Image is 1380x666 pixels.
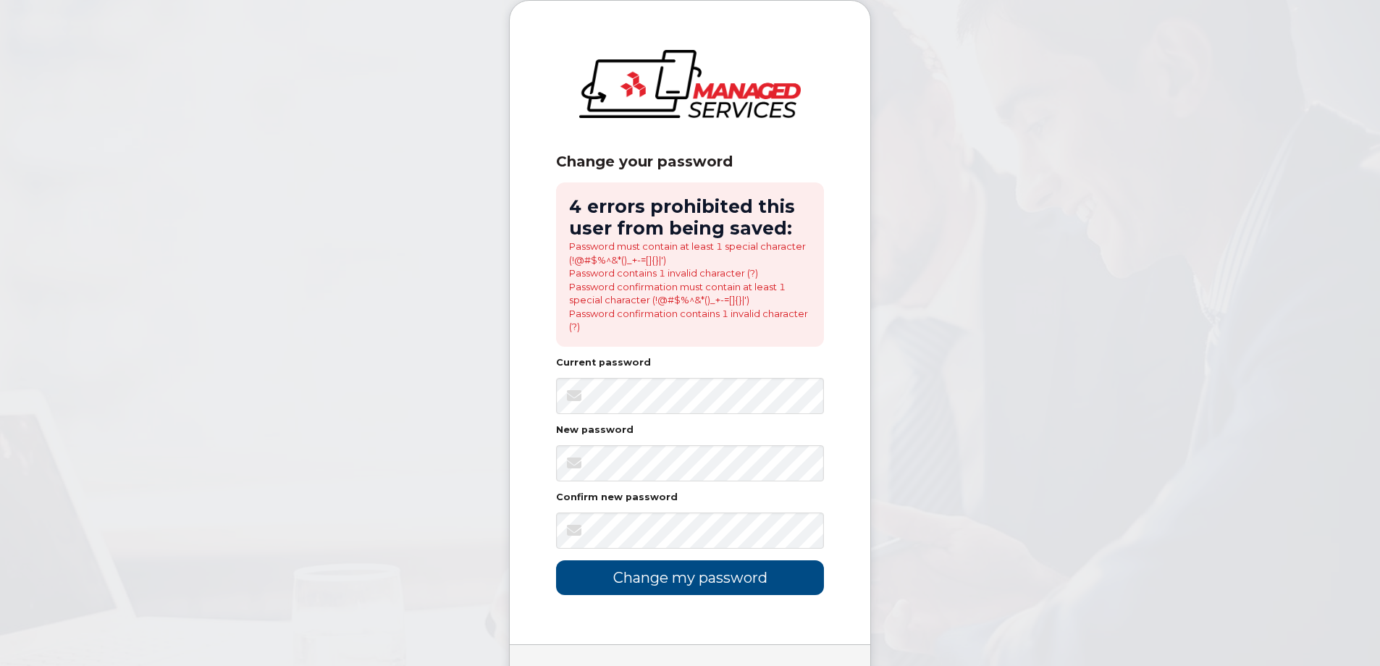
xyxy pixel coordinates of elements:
div: Change your password [556,153,824,171]
li: Password contains 1 invalid character (?) [569,266,811,280]
label: Confirm new password [556,493,678,502]
li: Password must contain at least 1 special character (!@#$%^&*()_+-=[]{}|') [569,240,811,266]
h2: 4 errors prohibited this user from being saved: [569,195,811,240]
label: New password [556,426,634,435]
img: logo-large.png [579,50,801,118]
li: Password confirmation must contain at least 1 special character (!@#$%^&*()_+-=[]{}|') [569,280,811,307]
li: Password confirmation contains 1 invalid character (?) [569,307,811,334]
label: Current password [556,358,651,368]
input: Change my password [556,560,824,594]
